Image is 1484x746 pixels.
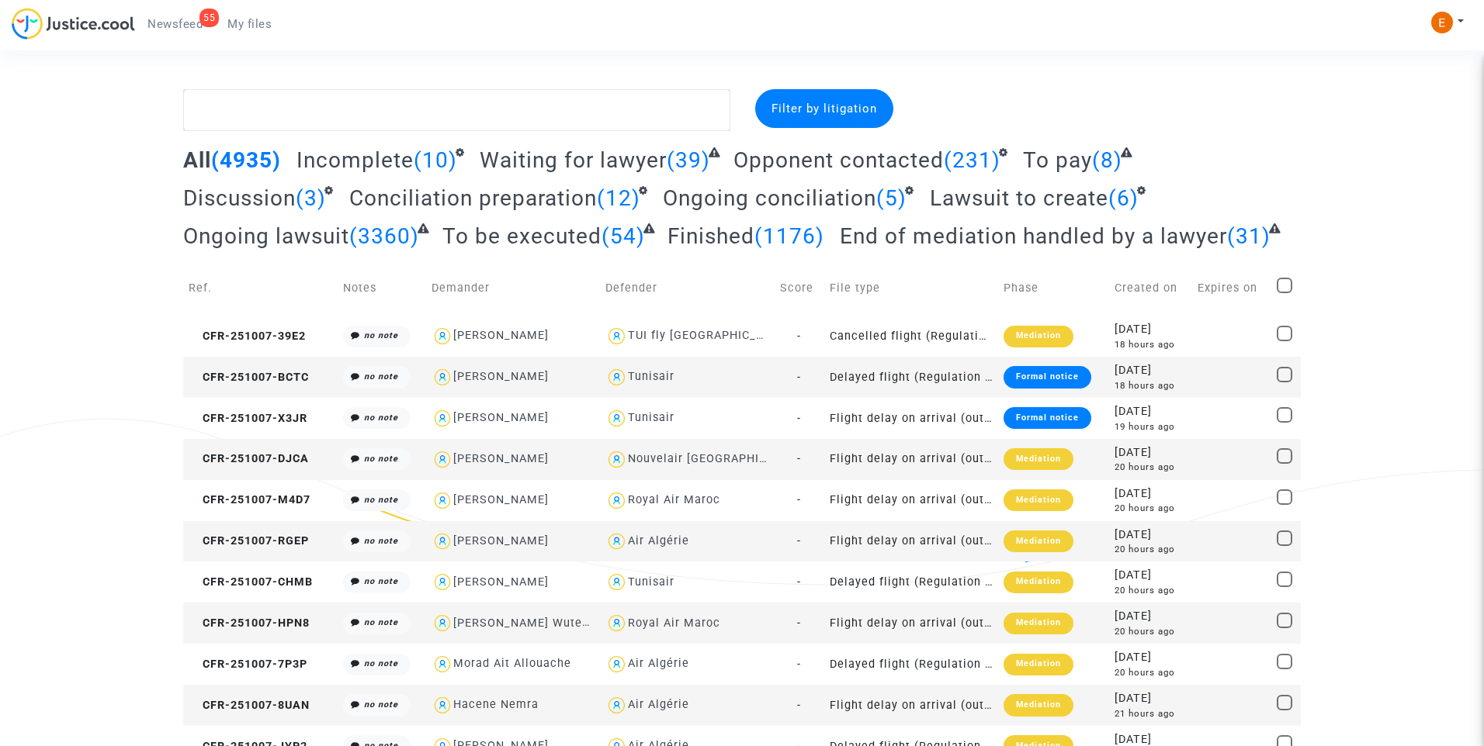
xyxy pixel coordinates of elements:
td: File type [824,261,998,316]
div: [PERSON_NAME] Wutezi Ilofo [453,616,622,630]
i: no note [364,658,398,668]
td: Flight delay on arrival (outside of EU - Montreal Convention) [824,439,998,480]
td: Phase [998,261,1109,316]
i: no note [364,330,398,340]
img: icon-user.svg [432,407,454,430]
i: no note [364,454,398,464]
div: [PERSON_NAME] [453,411,549,424]
td: Score [775,261,824,316]
div: [DATE] [1115,362,1187,379]
img: icon-user.svg [432,489,454,512]
span: Ongoing lawsuit [183,223,349,249]
div: [PERSON_NAME] [453,370,549,383]
i: no note [364,536,398,546]
div: Formal notice [1004,366,1091,388]
div: Air Algérie [628,534,689,547]
span: - [797,699,801,712]
img: ACg8ocIeiFvHKe4dA5oeRFd_CiCnuxWUEc1A2wYhRJE3TTWt=s96-c [1431,12,1453,33]
div: [DATE] [1115,608,1187,625]
div: Formal notice [1004,407,1091,429]
span: CFR-251007-CHMB [189,575,313,589]
img: icon-user.svg [432,448,454,471]
div: 19 hours ago [1115,420,1187,433]
img: icon-user.svg [605,653,628,675]
img: icon-user.svg [605,530,628,553]
span: CFR-251007-39E2 [189,330,306,343]
i: no note [364,699,398,710]
span: (231) [944,147,1000,173]
div: 20 hours ago [1115,584,1187,597]
div: Morad Ait Allouache [453,657,571,670]
div: [DATE] [1115,321,1187,338]
div: Mediation [1004,654,1073,675]
div: Nouvelair [GEOGRAPHIC_DATA] [628,452,806,465]
span: To pay [1023,147,1092,173]
div: TUI fly [GEOGRAPHIC_DATA] [628,329,789,342]
span: - [797,658,801,671]
span: CFR-251007-7P3P [189,658,307,671]
span: - [797,534,801,547]
img: icon-user.svg [605,407,628,430]
span: - [797,371,801,384]
span: Discussion [183,185,296,211]
span: - [797,575,801,589]
td: Cancelled flight (Regulation EC 261/2004) [824,316,998,357]
div: Air Algérie [628,698,689,711]
img: jc-logo.svg [12,8,135,40]
div: [DATE] [1115,527,1187,544]
i: no note [364,576,398,586]
img: icon-user.svg [432,571,454,593]
div: Hacene Nemra [453,698,539,711]
td: Created on [1109,261,1192,316]
div: Royal Air Maroc [628,616,720,630]
span: (54) [602,223,645,249]
img: icon-user.svg [432,325,454,347]
img: icon-user.svg [432,612,454,634]
div: [DATE] [1115,690,1187,707]
span: Ongoing conciliation [663,185,876,211]
span: (8) [1092,147,1122,173]
div: [DATE] [1115,444,1187,461]
div: [DATE] [1115,485,1187,503]
div: [DATE] [1115,403,1187,420]
a: 55Newsfeed [135,12,215,36]
span: CFR-251007-BCTC [189,371,309,384]
div: [PERSON_NAME] [453,534,549,547]
img: icon-user.svg [605,448,628,471]
i: no note [364,413,398,423]
span: Newsfeed [147,17,203,31]
span: Waiting for lawyer [480,147,667,173]
img: icon-user.svg [432,694,454,717]
span: CFR-251007-8UAN [189,699,310,712]
div: Mediation [1004,448,1073,470]
span: CFR-251007-X3JR [189,412,307,425]
td: Delayed flight (Regulation EC 261/2004) [824,357,998,398]
span: Incomplete [296,147,414,173]
div: 18 hours ago [1115,338,1187,351]
div: Mediation [1004,530,1073,552]
span: CFR-251007-DJCA [189,452,309,465]
td: Flight delay on arrival (outside of EU - Montreal Convention) [824,521,998,562]
td: Flight delay on arrival (outside of EU - Montreal Convention) [824,398,998,439]
div: 20 hours ago [1115,461,1187,474]
div: [DATE] [1115,649,1187,666]
span: - [797,616,801,630]
div: 20 hours ago [1115,543,1187,556]
img: icon-user.svg [432,653,454,675]
div: 18 hours ago [1115,379,1187,392]
span: All [183,147,211,173]
img: icon-user.svg [432,530,454,553]
span: To be executed [442,223,602,249]
img: icon-user.svg [605,612,628,634]
span: (4935) [211,147,281,173]
span: - [797,452,801,465]
div: 20 hours ago [1115,625,1187,638]
td: Delayed flight (Regulation EC 261/2004) [824,644,998,685]
td: Ref. [183,261,338,316]
div: Mediation [1004,613,1073,634]
div: [PERSON_NAME] [453,575,549,589]
div: 21 hours ago [1115,707,1187,720]
span: Finished [667,223,754,249]
span: CFR-251007-HPN8 [189,616,310,630]
div: Mediation [1004,326,1073,347]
